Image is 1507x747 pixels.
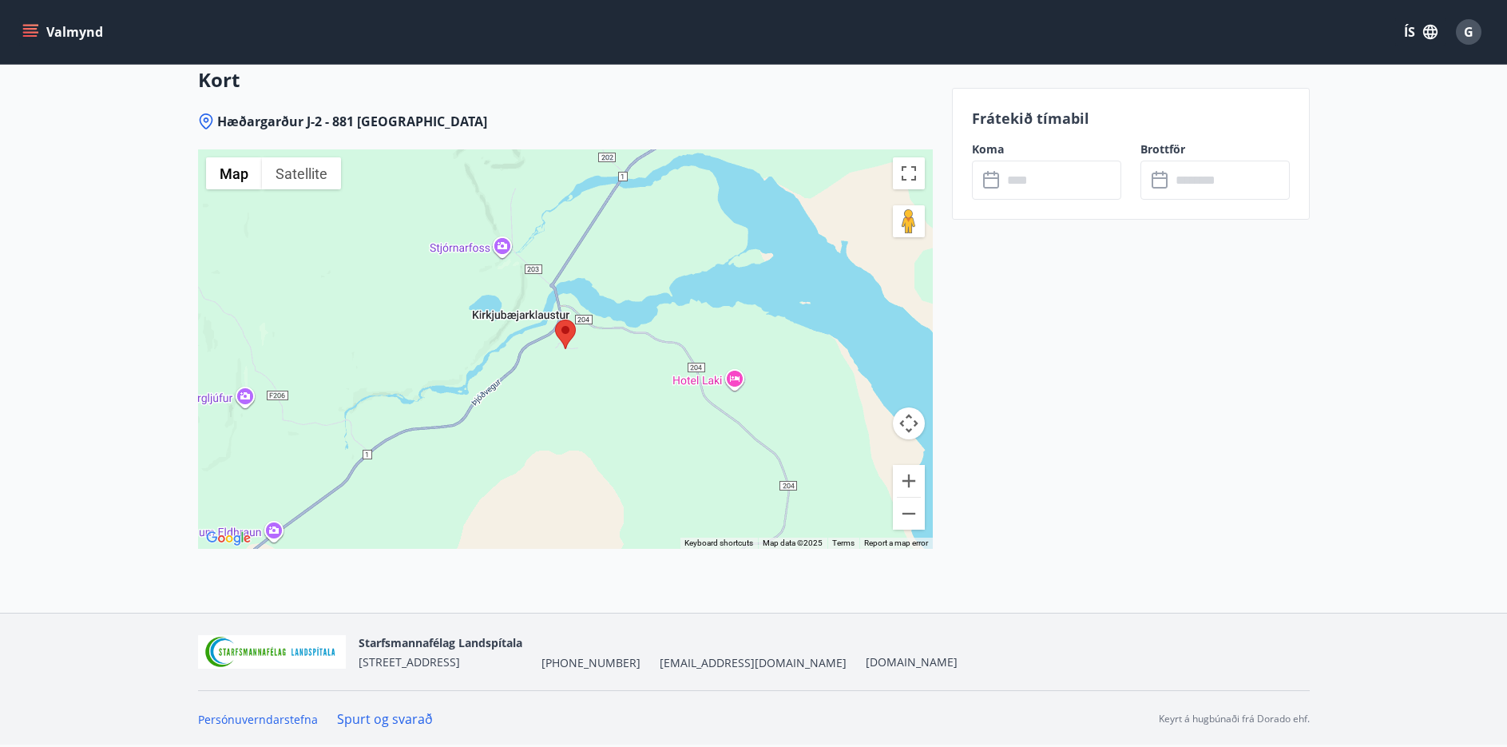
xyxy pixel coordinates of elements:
button: G [1449,13,1488,51]
span: Map data ©2025 [763,538,823,547]
img: Google [202,528,255,549]
a: Report a map error [864,538,928,547]
a: Persónuverndarstefna [198,712,318,727]
button: Zoom out [893,498,925,530]
span: Hæðargarður J-2 - 881 [GEOGRAPHIC_DATA] [217,113,487,130]
button: Zoom in [893,465,925,497]
img: 55zIgFoyM5pksCsVQ4sUOj1FUrQvjI8pi0QwpkWm.png [198,635,347,670]
button: Map camera controls [893,407,925,439]
span: Starfsmannafélag Landspítala [359,635,522,650]
span: G [1464,23,1473,41]
button: Show satellite imagery [262,157,341,189]
button: ÍS [1395,18,1446,46]
span: [STREET_ADDRESS] [359,654,460,670]
button: Keyboard shortcuts [684,538,753,549]
label: Brottför [1140,141,1290,157]
a: [DOMAIN_NAME] [866,654,958,670]
button: Toggle fullscreen view [893,157,925,189]
button: Drag Pegman onto the map to open Street View [893,205,925,237]
p: Frátekið tímabil [972,108,1290,129]
span: [EMAIL_ADDRESS][DOMAIN_NAME] [660,655,847,671]
a: Terms (opens in new tab) [832,538,855,547]
p: Keyrt á hugbúnaði frá Dorado ehf. [1159,712,1310,726]
h3: Kort [198,66,933,93]
a: Spurt og svarað [337,710,433,728]
a: Open this area in Google Maps (opens a new window) [202,528,255,549]
button: menu [19,18,109,46]
label: Koma [972,141,1121,157]
button: Show street map [206,157,262,189]
span: [PHONE_NUMBER] [541,655,640,671]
